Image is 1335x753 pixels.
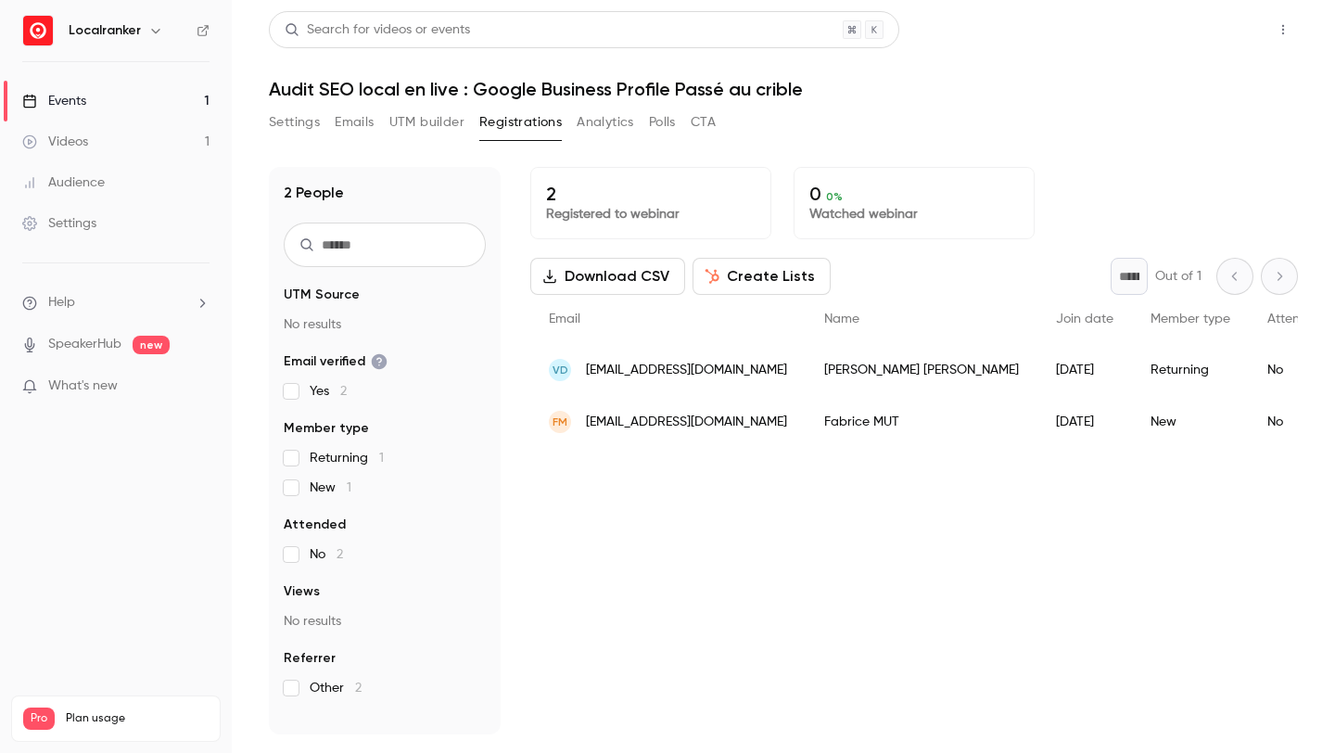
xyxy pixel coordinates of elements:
span: 1 [347,481,351,494]
p: Registered to webinar [546,205,756,223]
span: VD [553,362,568,378]
p: No results [284,315,486,334]
span: Join date [1056,313,1113,325]
span: 2 [337,548,343,561]
span: Member type [1151,313,1230,325]
span: Yes [310,382,347,401]
span: Help [48,293,75,313]
div: Returning [1132,344,1249,396]
section: facet-groups [284,286,486,697]
span: [EMAIL_ADDRESS][DOMAIN_NAME] [586,413,787,432]
button: UTM builder [389,108,464,137]
span: No [310,545,343,564]
span: UTM Source [284,286,360,304]
img: Localranker [23,16,53,45]
span: 2 [355,682,362,695]
div: New [1132,396,1249,448]
span: New [310,479,351,497]
span: What's new [48,376,118,396]
button: Share [1180,11,1253,48]
div: Search for videos or events [285,20,470,40]
div: Events [22,92,86,110]
span: Email verified [284,352,388,371]
p: 0 [809,183,1019,205]
span: Returning [310,449,384,467]
span: Views [284,582,320,601]
button: Create Lists [693,258,831,295]
button: Settings [269,108,320,137]
span: 0 % [826,190,843,203]
button: Analytics [577,108,634,137]
span: Attended [284,516,346,534]
span: 1 [379,452,384,465]
p: No results [284,612,486,631]
span: Referrer [284,649,336,668]
li: help-dropdown-opener [22,293,210,313]
p: Out of 1 [1155,267,1201,286]
div: [DATE] [1037,344,1132,396]
span: Name [824,313,859,325]
span: Plan usage [66,711,209,726]
div: [PERSON_NAME] [PERSON_NAME] [806,344,1037,396]
span: [EMAIL_ADDRESS][DOMAIN_NAME] [586,361,787,380]
h1: Audit SEO local en live : Google Business Profile Passé au crible [269,78,1298,100]
span: Other [310,679,362,697]
span: Attended [1267,313,1324,325]
p: 2 [546,183,756,205]
div: Settings [22,214,96,233]
a: SpeakerHub [48,335,121,354]
button: Registrations [479,108,562,137]
div: Fabrice MUT [806,396,1037,448]
button: Polls [649,108,676,137]
div: [DATE] [1037,396,1132,448]
button: CTA [691,108,716,137]
span: 2 [340,385,347,398]
span: Pro [23,708,55,730]
h6: Localranker [69,21,141,40]
h1: 2 People [284,182,344,204]
span: Member type [284,419,369,438]
span: FM [553,414,567,430]
p: Watched webinar [809,205,1019,223]
span: new [133,336,170,354]
div: Videos [22,133,88,151]
span: Email [549,313,580,325]
button: Emails [335,108,374,137]
div: Audience [22,173,105,192]
button: Download CSV [530,258,685,295]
